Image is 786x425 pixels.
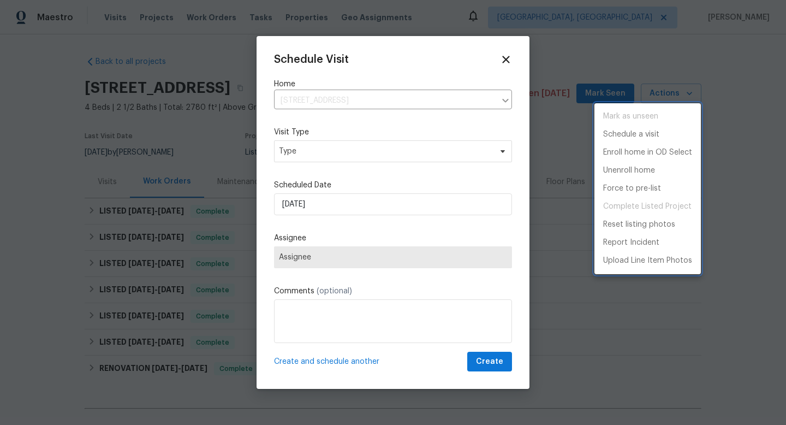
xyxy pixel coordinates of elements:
p: Force to pre-list [603,183,661,194]
p: Reset listing photos [603,219,675,231]
p: Unenroll home [603,165,655,176]
p: Schedule a visit [603,129,659,140]
span: Project is already completed [594,198,701,216]
p: Enroll home in OD Select [603,147,692,158]
p: Report Incident [603,237,659,249]
p: Upload Line Item Photos [603,255,692,267]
